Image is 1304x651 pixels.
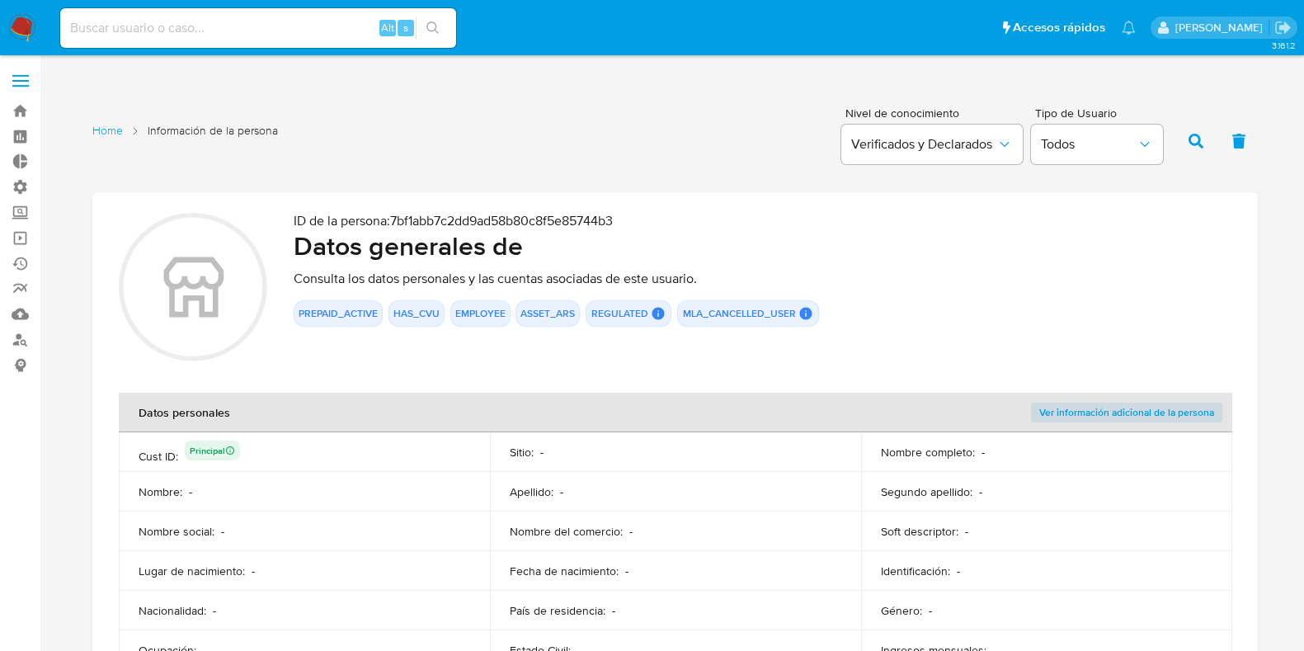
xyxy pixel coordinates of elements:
[381,20,394,35] span: Alt
[148,123,278,139] span: Información de la persona
[1122,21,1136,35] a: Notificaciones
[1031,125,1163,164] button: Todos
[416,17,450,40] button: search-icon
[851,136,996,153] span: Verificados y Declarados
[1274,19,1292,36] a: Salir
[92,123,123,139] a: Home
[845,107,1022,119] span: Nivel de conocimiento
[1035,107,1167,119] span: Tipo de Usuario
[841,125,1023,164] button: Verificados y Declarados
[1013,19,1105,36] span: Accesos rápidos
[403,20,408,35] span: s
[60,17,456,39] input: Buscar usuario o caso...
[1041,136,1137,153] span: Todos
[1175,20,1269,35] p: julian.lasala@mercadolibre.com
[92,116,278,163] nav: List of pages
